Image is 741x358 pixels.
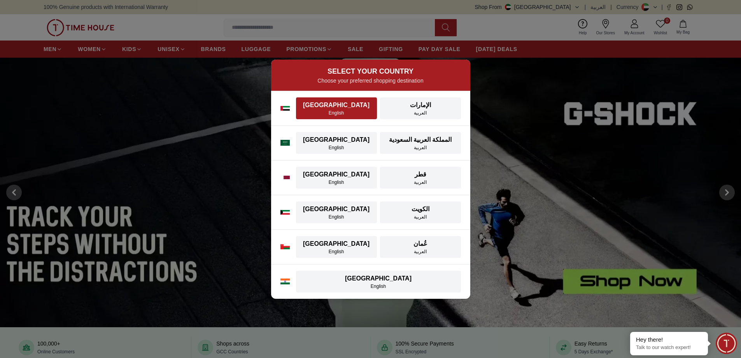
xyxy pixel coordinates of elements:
[296,236,377,258] button: [GEOGRAPHIC_DATA]English
[385,110,456,116] div: العربية
[385,205,456,214] div: الكويت
[301,170,372,179] div: [GEOGRAPHIC_DATA]
[280,66,461,77] h2: SELECT YOUR COUNTRY
[296,271,461,293] button: [GEOGRAPHIC_DATA]English
[280,77,461,85] p: Choose your preferred shopping destination
[301,205,372,214] div: [GEOGRAPHIC_DATA]
[301,145,372,151] div: English
[280,244,290,249] img: Oman flag
[636,344,702,351] p: Talk to our watch expert!
[280,279,290,285] img: India flag
[301,135,372,145] div: [GEOGRAPHIC_DATA]
[385,239,456,249] div: عُمان
[301,179,372,185] div: English
[301,101,372,110] div: [GEOGRAPHIC_DATA]
[380,132,461,154] button: المملكة العربية السعوديةالعربية
[385,179,456,185] div: العربية
[280,176,290,180] img: Qatar flag
[636,336,702,344] div: Hey there!
[296,97,377,119] button: [GEOGRAPHIC_DATA]English
[716,333,737,354] div: Chat Widget
[385,145,456,151] div: العربية
[280,106,290,111] img: UAE flag
[301,239,372,249] div: [GEOGRAPHIC_DATA]
[280,210,290,215] img: Kuwait flag
[280,140,290,146] img: Saudi Arabia flag
[385,101,456,110] div: الإمارات
[385,170,456,179] div: قطر
[301,110,372,116] div: English
[301,249,372,255] div: English
[380,167,461,189] button: قطرالعربية
[296,167,377,189] button: [GEOGRAPHIC_DATA]English
[296,201,377,223] button: [GEOGRAPHIC_DATA]English
[301,274,456,283] div: [GEOGRAPHIC_DATA]
[380,236,461,258] button: عُمانالعربية
[301,214,372,220] div: English
[380,97,461,119] button: الإماراتالعربية
[296,132,377,154] button: [GEOGRAPHIC_DATA]English
[385,135,456,145] div: المملكة العربية السعودية
[385,249,456,255] div: العربية
[385,214,456,220] div: العربية
[301,283,456,289] div: English
[380,201,461,223] button: الكويتالعربية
